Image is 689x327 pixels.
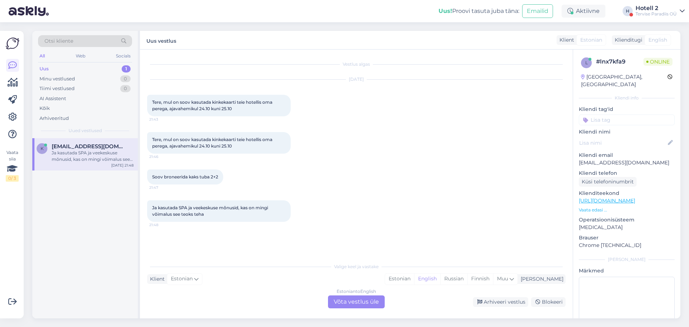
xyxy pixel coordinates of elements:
[44,37,73,45] span: Otsi kliente
[579,106,675,113] p: Kliendi tag'id
[579,242,675,249] p: Chrome [TECHNICAL_ID]
[579,139,666,147] input: Lisa nimi
[385,274,414,284] div: Estonian
[39,75,75,83] div: Minu vestlused
[149,185,176,190] span: 21:47
[39,85,75,92] div: Tiimi vestlused
[579,267,675,275] p: Märkmed
[149,117,176,122] span: 21:43
[52,143,126,150] span: kaarsonegert@gmail.com
[596,57,643,66] div: # lnx7kfa9
[440,274,467,284] div: Russian
[579,151,675,159] p: Kliendi email
[41,146,44,151] span: k
[39,65,49,73] div: Uus
[579,234,675,242] p: Brauser
[39,105,50,112] div: Kõik
[6,149,19,182] div: Vaata siia
[579,159,675,167] p: [EMAIL_ADDRESS][DOMAIN_NAME]
[579,95,675,101] div: Kliendi info
[120,75,131,83] div: 0
[579,197,635,204] a: [URL][DOMAIN_NAME]
[6,175,19,182] div: 0 / 3
[6,37,19,50] img: Askly Logo
[122,65,131,73] div: 1
[120,85,131,92] div: 0
[328,295,385,308] div: Võta vestlus üle
[579,169,675,177] p: Kliendi telefon
[147,76,566,83] div: [DATE]
[531,297,566,307] div: Blokeeri
[74,51,87,61] div: Web
[111,163,133,168] div: [DATE] 21:48
[171,275,193,283] span: Estonian
[149,154,176,159] span: 21:46
[623,6,633,16] div: H
[580,36,602,44] span: Estonian
[557,36,574,44] div: Klient
[612,36,642,44] div: Klienditugi
[562,5,605,18] div: Aktiivne
[522,4,553,18] button: Emailid
[581,73,667,88] div: [GEOGRAPHIC_DATA], [GEOGRAPHIC_DATA]
[579,256,675,263] div: [PERSON_NAME]
[152,205,269,217] span: Ja kasutada SPA ja veekeskuse mõnusid, kas on mingi võimalus see teoks teha
[39,115,69,122] div: Arhiveeritud
[152,99,273,111] span: Tere, mul on soov kasutada kinkekaarti teie hotellis oma perega, ajavahemikul 24.10 kuni 25.10
[152,174,218,179] span: Soov broneerida kaks tuba 2+2
[636,5,677,11] div: Hotell 2
[497,275,508,282] span: Muu
[579,190,675,197] p: Klienditeekond
[579,177,637,187] div: Küsi telefoninumbrit
[579,224,675,231] p: [MEDICAL_DATA]
[147,61,566,67] div: Vestlus algas
[147,263,566,270] div: Valige keel ja vastake
[648,36,667,44] span: English
[636,5,685,17] a: Hotell 2Tervise Paradiis OÜ
[439,8,452,14] b: Uus!
[579,115,675,125] input: Lisa tag
[579,216,675,224] p: Operatsioonisüsteem
[38,51,46,61] div: All
[579,207,675,213] p: Vaata edasi ...
[439,7,519,15] div: Proovi tasuta juba täna:
[414,274,440,284] div: English
[467,274,493,284] div: Finnish
[337,288,376,295] div: Estonian to English
[69,127,102,134] span: Uued vestlused
[149,222,176,228] span: 21:48
[585,60,588,65] span: l
[473,297,528,307] div: Arhiveeri vestlus
[636,11,677,17] div: Tervise Paradiis OÜ
[147,275,165,283] div: Klient
[146,35,176,45] label: Uus vestlus
[52,150,133,163] div: Ja kasutada SPA ja veekeskuse mõnusid, kas on mingi võimalus see teoks teha
[114,51,132,61] div: Socials
[518,275,563,283] div: [PERSON_NAME]
[39,95,66,102] div: AI Assistent
[579,128,675,136] p: Kliendi nimi
[643,58,672,66] span: Online
[152,137,273,149] span: Tere, mul on soov kasutada kinkekaarti teie hotellis oma perega, ajavahemikul 24.10 kuni 25.10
